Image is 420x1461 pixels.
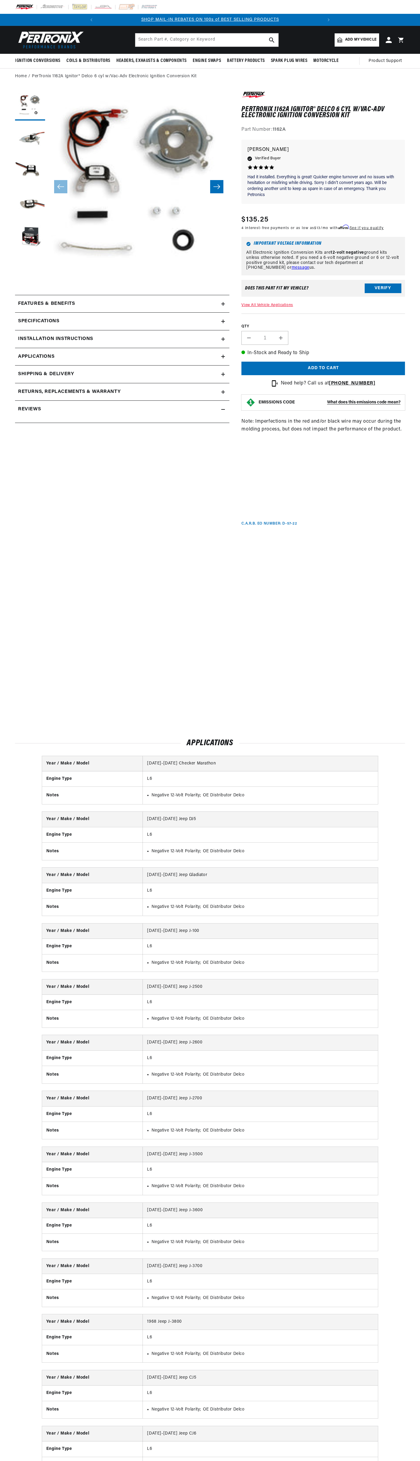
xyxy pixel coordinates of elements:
[42,979,143,995] th: Year / Make / Model
[152,1127,374,1134] li: Negative 12-Volt Polarity; OE Distributor Delco
[329,381,375,386] strong: [PHONE_NUMBER]
[42,1066,143,1083] th: Notes
[143,1218,378,1233] td: L6
[330,250,364,255] strong: 12-volt negative
[369,58,402,64] span: Product Support
[143,939,378,954] td: L6
[15,73,27,80] a: Home
[210,180,223,193] button: Slide right
[42,1274,143,1289] th: Engine Type
[42,1106,143,1122] th: Engine Type
[265,33,278,47] button: search button
[143,1274,378,1289] td: L6
[241,106,405,119] h1: PerTronix 1162A Ignitor® Delco 6 cyl w/Vac-Adv Electronic Ignition Conversion Kit
[292,265,309,270] a: message
[241,225,384,231] p: 4 interest-free payments or as low as /mo with .
[273,127,286,132] strong: 1162A
[42,1330,143,1345] th: Engine Type
[42,1259,143,1274] th: Year / Make / Model
[310,54,342,68] summary: Motorcycle
[143,771,378,787] td: L6
[255,155,281,162] span: Verified Buyer
[18,353,54,361] span: Applications
[143,827,378,842] td: L6
[15,90,45,121] button: Load image 1 in gallery view
[241,521,297,526] p: C.A.R.B. EO Number: D-57-22
[97,17,323,23] div: 1 of 2
[143,1091,378,1106] td: [DATE]-[DATE] Jeep J-2700
[42,1401,143,1418] th: Notes
[42,995,143,1010] th: Engine Type
[15,90,229,283] media-gallery: Gallery Viewer
[42,1314,143,1330] th: Year / Make / Model
[143,995,378,1010] td: L6
[241,324,405,329] label: QTY
[141,17,279,22] a: SHOP MAIL-IN REBATES ON 100s of BEST SELLING PRODUCTS
[152,1239,374,1245] li: Negative 12-Volt Polarity; OE Distributor Delco
[241,214,268,225] span: $135.25
[15,157,45,187] button: Load image 3 in gallery view
[15,383,229,401] summary: Returns, Replacements & Warranty
[42,1010,143,1028] th: Notes
[143,1441,378,1457] td: L6
[42,898,143,916] th: Notes
[42,1147,143,1162] th: Year / Make / Model
[42,868,143,883] th: Year / Make / Model
[143,1162,378,1178] td: L6
[152,1295,374,1301] li: Negative 12-Volt Polarity; OE Distributor Delco
[241,349,405,357] p: In-Stock and Ready to Ship
[42,1233,143,1251] th: Notes
[338,225,349,229] span: Affirm
[345,37,376,43] span: Add my vehicle
[259,400,400,405] button: EMISSIONS CODEWhat does this emissions code mean?
[190,54,224,68] summary: Engine Swaps
[143,812,378,827] td: [DATE]-[DATE] Jeep DJ5
[42,923,143,939] th: Year / Make / Model
[15,124,45,154] button: Load image 2 in gallery view
[152,1071,374,1078] li: Negative 12-Volt Polarity; OE Distributor Delco
[323,14,335,26] button: Translation missing: en.sections.announcements.next_announcement
[42,756,143,771] th: Year / Make / Model
[15,29,84,50] img: Pertronix
[314,226,320,230] span: $13
[281,380,376,387] p: Need help? Call us at
[143,979,378,995] td: [DATE]-[DATE] Jeep J-2500
[152,848,374,855] li: Negative 12-Volt Polarity; OE Distributor Delco
[42,954,143,972] th: Notes
[42,1441,143,1457] th: Engine Type
[143,1370,378,1386] td: [DATE]-[DATE] Jeep CJ5
[42,1345,143,1363] th: Notes
[42,1203,143,1218] th: Year / Make / Model
[42,1370,143,1386] th: Year / Make / Model
[143,1386,378,1401] td: L6
[18,388,121,396] h2: Returns, Replacements & Warranty
[143,1147,378,1162] td: [DATE]-[DATE] Jeep J-3500
[42,843,143,860] th: Notes
[143,883,378,898] td: L6
[143,923,378,939] td: [DATE]-[DATE] Jeep J-100
[143,1035,378,1050] td: [DATE]-[DATE] Jeep J-2600
[15,190,45,220] button: Load image 4 in gallery view
[42,1178,143,1195] th: Notes
[15,54,63,68] summary: Ignition Conversions
[15,348,229,366] a: Applications
[259,400,295,405] strong: EMISSIONS CODE
[152,1015,374,1022] li: Negative 12-Volt Polarity; OE Distributor Delco
[313,58,339,64] span: Motorcycle
[42,1035,143,1050] th: Year / Make / Model
[42,1218,143,1233] th: Engine Type
[15,223,45,253] button: Load image 5 in gallery view
[42,1122,143,1139] th: Notes
[54,180,67,193] button: Slide left
[42,1289,143,1307] th: Notes
[18,317,59,325] h2: Specifications
[18,300,75,308] h2: Features & Benefits
[143,1106,378,1122] td: L6
[143,1203,378,1218] td: [DATE]-[DATE] Jeep J-3600
[15,740,405,747] h2: Applications
[152,1406,374,1413] li: Negative 12-Volt Polarity; OE Distributor Delco
[85,14,97,26] button: Translation missing: en.sections.announcements.previous_announcement
[241,362,405,375] button: Add to cart
[116,58,187,64] span: Headers, Exhausts & Components
[15,73,405,80] nav: breadcrumbs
